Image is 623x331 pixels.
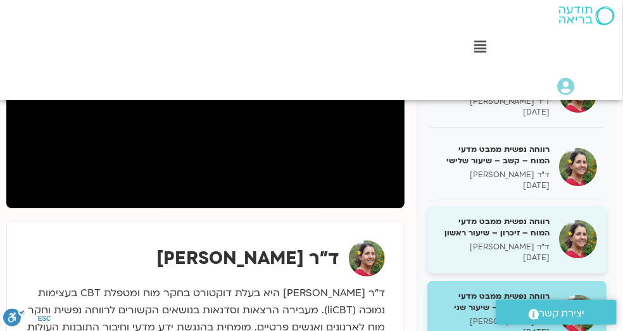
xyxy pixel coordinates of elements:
[437,316,550,327] p: ד"ר [PERSON_NAME]
[559,148,597,186] img: רווחה נפשית ממבט מדעי המוח – קשב – שיעור שלישי
[437,242,550,253] p: ד"ר [PERSON_NAME]
[349,240,385,277] img: ד"ר נועה אלבלדה
[539,305,585,322] span: יצירת קשר
[437,144,550,166] h5: רווחה נפשית ממבט מדעי המוח – קשב – שיעור שלישי
[437,290,550,313] h5: רווחה נפשית ממבט מדעי המוח – זיכרון – שיעור שני
[496,300,617,325] a: יצירת קשר
[437,180,550,191] p: [DATE]
[437,216,550,239] h5: רווחה נפשית ממבט מדעי המוח – זיכרון – שיעור ראשון
[559,6,615,25] img: תודעה בריאה
[437,170,550,180] p: ד"ר [PERSON_NAME]
[437,107,550,118] p: [DATE]
[156,246,339,270] strong: ד"ר [PERSON_NAME]
[559,220,597,258] img: רווחה נפשית ממבט מדעי המוח – זיכרון – שיעור ראשון
[437,96,550,107] p: ד"ר [PERSON_NAME]
[437,253,550,263] p: [DATE]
